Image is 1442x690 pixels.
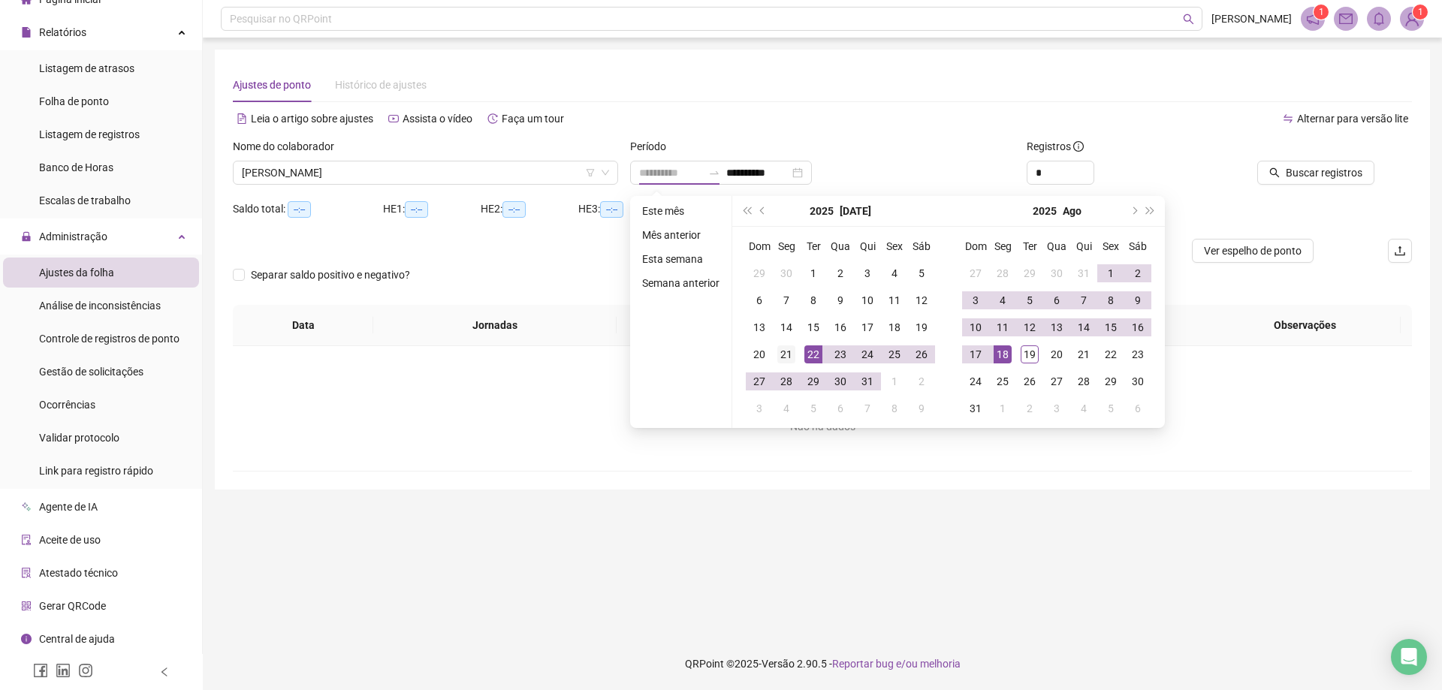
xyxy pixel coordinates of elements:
span: Ocorrências [39,399,95,411]
span: filter [586,168,595,177]
div: 13 [750,318,768,336]
div: 13 [1048,318,1066,336]
span: --:-- [600,201,623,218]
td: 2025-07-18 [881,314,908,341]
td: 2025-07-08 [800,287,827,314]
div: 18 [885,318,904,336]
span: facebook [33,663,48,678]
td: 2025-08-29 [1097,368,1124,395]
button: next-year [1125,196,1142,226]
button: Ver espelho de ponto [1192,239,1314,263]
div: 20 [1048,345,1066,363]
span: 1 [1418,7,1423,17]
span: Ver espelho de ponto [1204,243,1302,259]
div: 17 [967,345,985,363]
th: Observações [1209,305,1401,346]
td: 2025-07-11 [881,287,908,314]
span: Ajustes da folha [39,267,114,279]
span: Observações [1221,317,1389,333]
td: 2025-07-20 [746,341,773,368]
td: 2025-07-23 [827,341,854,368]
div: 15 [804,318,822,336]
td: 2025-07-13 [746,314,773,341]
th: Sáb [1124,233,1151,260]
div: 30 [1048,264,1066,282]
div: Não há dados [251,418,1394,435]
label: Nome do colaborador [233,138,344,155]
span: Agente de IA [39,501,98,513]
td: 2025-08-04 [773,395,800,422]
th: Jornadas [373,305,617,346]
td: 2025-09-03 [1043,395,1070,422]
td: 2025-08-03 [962,287,989,314]
span: solution [21,568,32,578]
td: 2025-08-08 [881,395,908,422]
div: 30 [831,372,849,390]
div: 1 [885,372,904,390]
td: 2025-07-26 [908,341,935,368]
td: 2025-09-05 [1097,395,1124,422]
div: 6 [831,399,849,417]
div: 3 [858,264,876,282]
div: 4 [777,399,795,417]
th: Seg [989,233,1016,260]
div: 27 [967,264,985,282]
div: 6 [1129,399,1147,417]
td: 2025-07-05 [908,260,935,287]
div: 29 [1021,264,1039,282]
th: Sex [1097,233,1124,260]
div: 22 [804,345,822,363]
td: 2025-08-21 [1070,341,1097,368]
div: Saldo total: [233,200,383,218]
span: Listagem de registros [39,128,140,140]
td: 2025-08-12 [1016,314,1043,341]
td: 2025-09-02 [1016,395,1043,422]
td: 2025-08-04 [989,287,1016,314]
td: 2025-06-30 [773,260,800,287]
span: Gestão de solicitações [39,366,143,378]
td: 2025-06-29 [746,260,773,287]
div: 11 [885,291,904,309]
td: 2025-08-09 [908,395,935,422]
div: 31 [967,399,985,417]
span: Leia o artigo sobre ajustes [251,113,373,125]
div: 4 [885,264,904,282]
div: 12 [1021,318,1039,336]
div: HE 2: [481,200,578,218]
td: 2025-07-15 [800,314,827,341]
span: Central de ajuda [39,633,115,645]
sup: Atualize o seu contato no menu Meus Dados [1413,5,1428,20]
div: 22 [1102,345,1120,363]
span: youtube [388,113,399,124]
span: Controle de registros de ponto [39,333,179,345]
div: 14 [777,318,795,336]
span: Relatórios [39,26,86,38]
td: 2025-07-16 [827,314,854,341]
td: 2025-07-28 [773,368,800,395]
div: 12 [913,291,931,309]
td: 2025-08-07 [854,395,881,422]
button: year panel [1033,196,1057,226]
td: 2025-08-05 [800,395,827,422]
span: Assista o vídeo [403,113,472,125]
td: 2025-08-31 [962,395,989,422]
td: 2025-07-06 [746,287,773,314]
div: 27 [1048,372,1066,390]
span: info-circle [1073,141,1084,152]
td: 2025-08-16 [1124,314,1151,341]
li: Semana anterior [636,274,726,292]
div: 1 [994,399,1012,417]
div: 19 [1021,345,1039,363]
td: 2025-08-06 [827,395,854,422]
button: prev-year [755,196,771,226]
td: 2025-08-18 [989,341,1016,368]
td: 2025-07-22 [800,341,827,368]
td: 2025-09-04 [1070,395,1097,422]
footer: QRPoint © 2025 - 2.90.5 - [203,637,1442,690]
div: 27 [750,372,768,390]
td: 2025-07-10 [854,287,881,314]
span: info-circle [21,634,32,644]
td: 2025-08-09 [1124,287,1151,314]
td: 2025-08-15 [1097,314,1124,341]
span: Listagem de atrasos [39,62,134,74]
